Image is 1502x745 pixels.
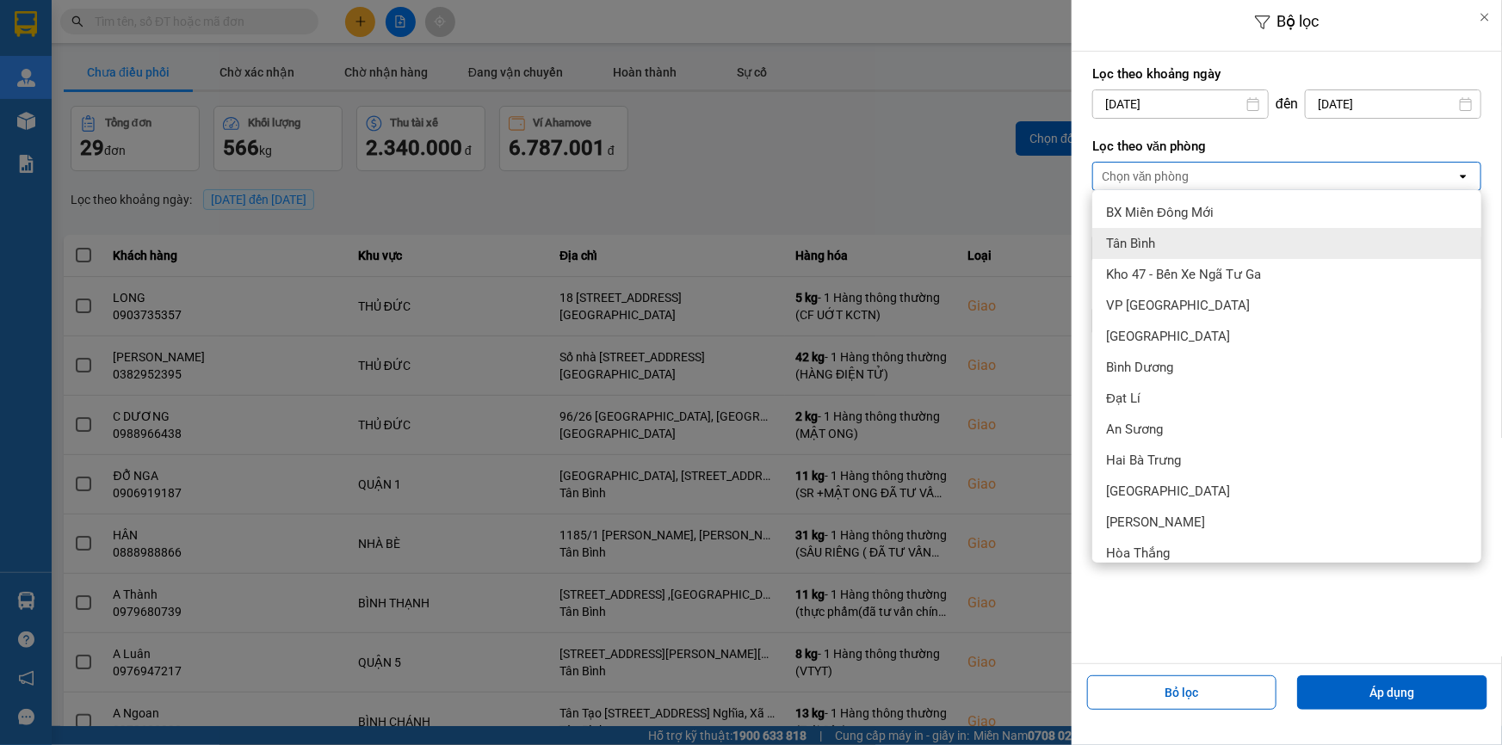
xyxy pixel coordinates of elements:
span: Bình Dương [1106,359,1173,376]
span: Hai Bà Trưng [1106,452,1181,469]
span: [GEOGRAPHIC_DATA] [1106,483,1230,500]
span: Bộ lọc [1277,12,1320,30]
span: [GEOGRAPHIC_DATA] [1106,328,1230,345]
input: Select a date. [1093,90,1268,118]
span: VP [GEOGRAPHIC_DATA] [1106,297,1250,314]
span: An Sương [1106,421,1163,438]
span: Kho 47 - Bến Xe Ngã Tư Ga [1106,266,1261,283]
span: BX Miền Đông Mới [1106,204,1214,221]
div: đến [1269,95,1305,113]
label: Lọc theo khoảng ngày [1092,65,1481,83]
span: Tân Bình [1106,235,1155,252]
span: Hòa Thắng [1106,545,1170,562]
svg: open [1456,169,1470,183]
button: Bỏ lọc [1087,675,1277,710]
ul: Menu [1092,190,1481,563]
label: Lọc theo văn phòng [1092,138,1481,155]
span: [PERSON_NAME] [1106,514,1205,531]
button: Áp dụng [1297,675,1487,710]
span: Đạt Lí [1106,390,1140,407]
input: Select a date. [1306,90,1480,118]
div: Chọn văn phòng [1102,168,1190,185]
